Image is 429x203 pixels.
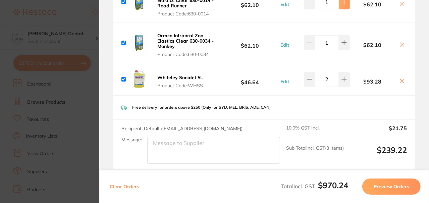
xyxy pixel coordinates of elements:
[362,179,421,195] button: Preview Orders
[128,68,150,90] img: a3A5d3dkag
[281,183,348,190] span: Total Incl. GST
[157,33,214,49] b: Ormco Intraoral Zoo Elastics Clear 630-0034 - Monkey
[155,74,205,89] button: Whiteley Sonidet 5L Product Code:WHSS
[132,105,271,110] p: Free delivery for orders above $250 (Only for SYD, MEL, BRIS, ADE, CAN)
[157,11,219,16] span: Product Code: 630-0014
[221,37,278,49] b: $62.10
[286,125,344,140] span: 10.0 % GST Incl.
[349,125,407,140] output: $21.75
[121,125,243,132] span: Recipient: Default ( [EMAIL_ADDRESS][DOMAIN_NAME] )
[121,137,142,143] label: Message:
[349,145,407,164] output: $239.22
[286,145,344,164] span: Sub Total Incl. GST ( 3 Items)
[221,73,278,86] b: $46.64
[157,74,203,81] b: Whiteley Sonidet 5L
[278,79,291,85] button: Edit
[278,42,291,48] button: Edit
[350,79,395,85] b: $93.28
[155,33,221,57] button: Ormco Intraoral Zoo Elastics Clear 630-0034 - Monkey Product Code:630-0034
[350,1,395,7] b: $62.10
[350,42,395,48] b: $62.10
[278,1,291,7] button: Edit
[128,32,150,53] img: NmxpZ2t4MA
[108,179,141,195] button: Clear Orders
[157,52,219,57] span: Product Code: 630-0034
[157,83,203,88] span: Product Code: WHSS
[318,180,348,190] b: $970.24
